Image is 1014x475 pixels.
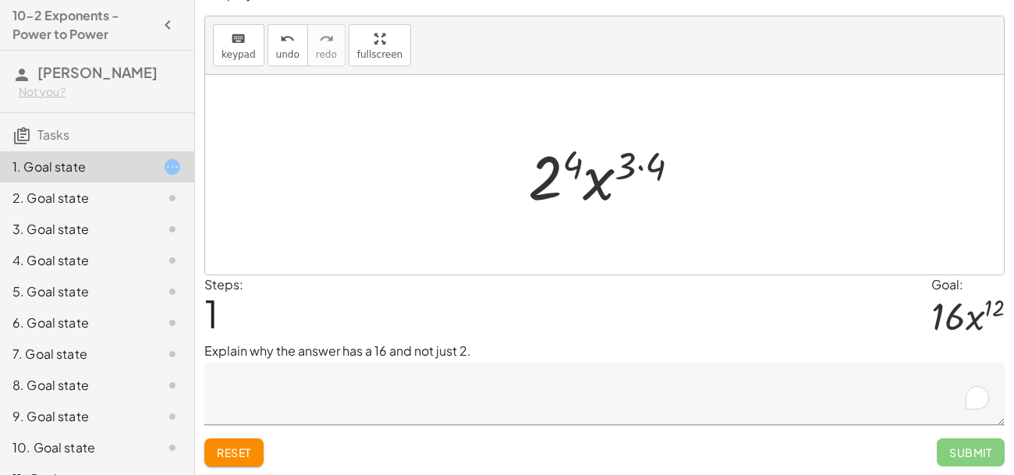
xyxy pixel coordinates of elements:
[37,63,158,81] span: [PERSON_NAME]
[163,251,182,270] i: Task not started.
[163,407,182,426] i: Task not started.
[204,276,243,292] label: Steps:
[12,407,138,426] div: 9. Goal state
[231,30,246,48] i: keyboard
[319,30,334,48] i: redo
[163,345,182,363] i: Task not started.
[349,24,411,66] button: fullscreen
[37,126,69,143] span: Tasks
[204,289,218,337] span: 1
[12,6,154,44] h4: 10-2 Exponents - Power to Power
[12,158,138,176] div: 1. Goal state
[931,275,1005,294] div: Goal:
[163,376,182,395] i: Task not started.
[12,189,138,207] div: 2. Goal state
[280,30,295,48] i: undo
[12,314,138,332] div: 6. Goal state
[204,342,1005,360] p: Explain why the answer has a 16 and not just 2.
[204,363,1005,425] textarea: To enrich screen reader interactions, please activate Accessibility in Grammarly extension settings
[163,282,182,301] i: Task not started.
[12,345,138,363] div: 7. Goal state
[12,438,138,457] div: 10. Goal state
[12,251,138,270] div: 4. Goal state
[163,314,182,332] i: Task not started.
[12,220,138,239] div: 3. Goal state
[217,445,251,459] span: Reset
[12,376,138,395] div: 8. Goal state
[204,438,264,466] button: Reset
[163,438,182,457] i: Task not started.
[19,84,182,100] div: Not you?
[307,24,346,66] button: redoredo
[357,49,402,60] span: fullscreen
[222,49,256,60] span: keypad
[163,189,182,207] i: Task not started.
[268,24,308,66] button: undoundo
[213,24,264,66] button: keyboardkeypad
[316,49,337,60] span: redo
[12,282,138,301] div: 5. Goal state
[163,220,182,239] i: Task not started.
[276,49,300,60] span: undo
[163,158,182,176] i: Task started.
